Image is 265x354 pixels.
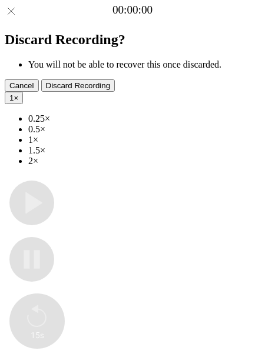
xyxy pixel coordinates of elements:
li: 0.5× [28,124,260,135]
h2: Discard Recording? [5,32,260,48]
li: 1.5× [28,145,260,156]
button: Cancel [5,79,39,92]
a: 00:00:00 [112,4,153,16]
li: You will not be able to recover this once discarded. [28,59,260,70]
li: 0.25× [28,113,260,124]
button: Discard Recording [41,79,115,92]
span: 1 [9,93,14,102]
li: 1× [28,135,260,145]
li: 2× [28,156,260,166]
button: 1× [5,92,23,104]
